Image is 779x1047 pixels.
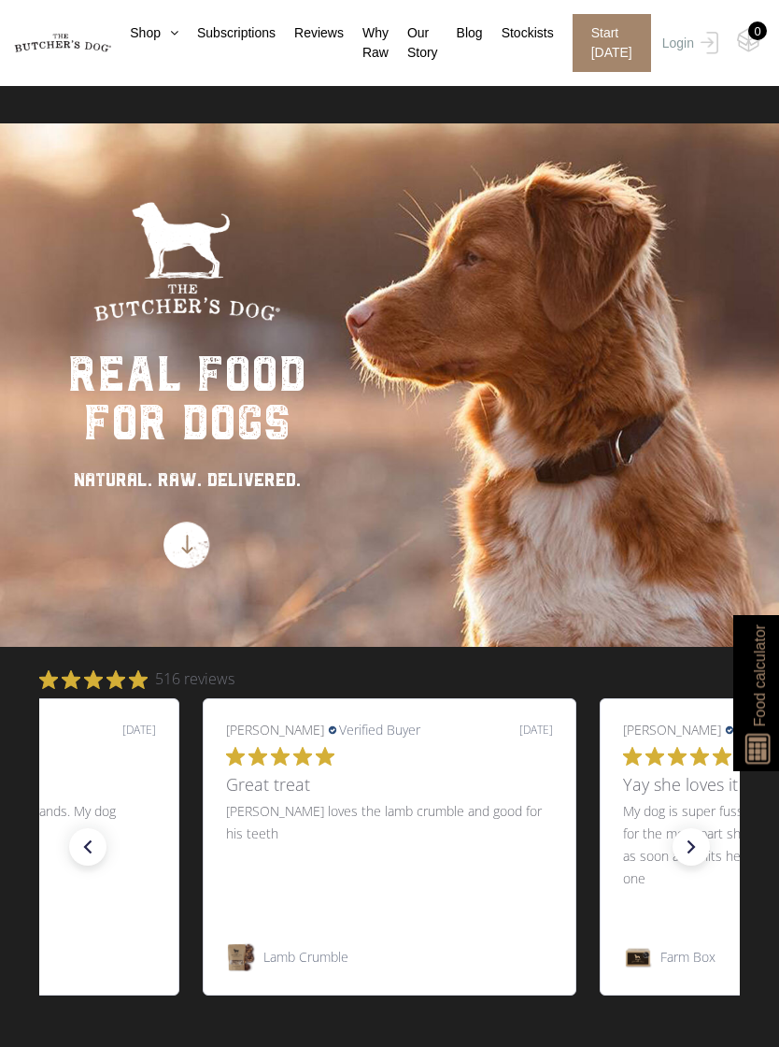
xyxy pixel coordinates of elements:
[226,722,324,738] span: [PERSON_NAME]
[276,23,344,43] a: Reviews
[122,722,156,738] div: [DATE]
[263,950,348,965] span: Lamb Crumble
[111,23,178,43] a: Shop
[483,23,554,43] a: Stockists
[438,23,483,43] a: Blog
[69,828,106,866] div: previous slide
[226,800,553,931] p: [PERSON_NAME] loves the lamb crumble and good for his teeth
[554,14,658,72] a: Start [DATE]
[748,624,771,726] span: Food calculator
[673,828,710,866] div: next slide
[39,670,148,689] div: 4.9 out of 5 stars
[737,28,760,52] img: TBD_Cart-Empty.png
[226,942,553,972] div: Navigate to Lamb Crumble
[226,747,334,766] div: 5.0 out of 5 stars
[178,23,276,43] a: Subscriptions
[660,950,715,965] span: Farm Box
[203,698,577,996] li: slide 1 out of 7
[573,14,651,72] span: Start [DATE]
[519,722,553,738] div: [DATE]
[623,747,731,766] div: 5.0 out of 5 stars
[155,667,234,691] span: 516 reviews
[623,722,721,738] span: [PERSON_NAME]
[339,722,420,738] span: Verified Buyer
[748,22,767,40] div: 0
[389,23,438,63] a: Our Story
[39,698,741,996] div: Real reviews from real customers
[68,350,306,447] div: real food for dogs
[68,466,306,494] div: NATURAL. RAW. DELIVERED.
[226,773,553,796] h3: Great treat
[344,23,389,63] a: Why Raw
[658,14,718,72] a: Login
